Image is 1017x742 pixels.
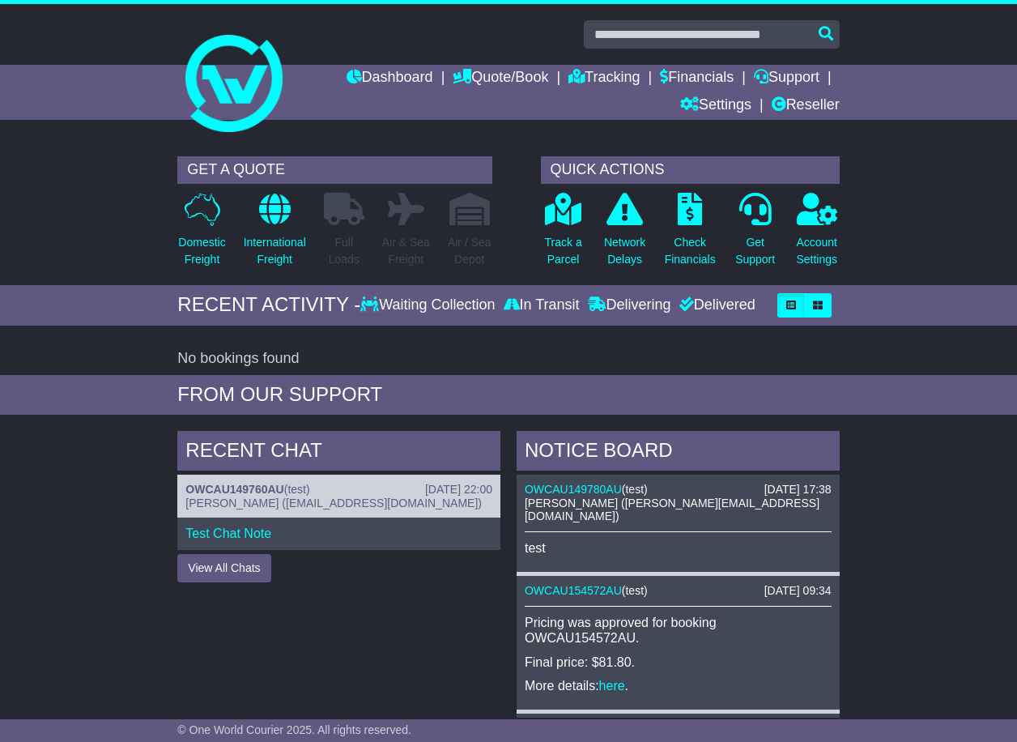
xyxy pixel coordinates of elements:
[675,296,755,314] div: Delivered
[796,234,837,268] p: Account Settings
[525,678,832,693] p: More details: .
[525,584,832,598] div: ( )
[244,234,306,268] p: International Freight
[544,192,583,277] a: Track aParcel
[324,234,364,268] p: Full Loads
[347,65,433,92] a: Dashboard
[603,192,646,277] a: NetworkDelays
[360,296,499,314] div: Waiting Collection
[185,483,283,496] a: OWCAU149760AU
[382,234,430,268] p: Air & Sea Freight
[448,234,491,268] p: Air / Sea Depot
[525,655,832,670] p: Final price: $81.80.
[177,350,839,368] div: No bookings found
[178,234,225,268] p: Domestic Freight
[764,483,832,497] div: [DATE] 17:38
[177,723,411,736] span: © One World Courier 2025. All rights reserved.
[525,584,622,597] a: OWCAU154572AU
[772,92,840,120] a: Reseller
[795,192,838,277] a: AccountSettings
[734,192,776,277] a: GetSupport
[177,431,500,475] div: RECENT CHAT
[525,483,832,497] div: ( )
[545,234,582,268] p: Track a Parcel
[287,483,306,496] span: test
[177,156,491,184] div: GET A QUOTE
[754,65,819,92] a: Support
[243,192,307,277] a: InternationalFreight
[177,192,226,277] a: DomesticFreight
[453,65,548,92] a: Quote/Book
[525,483,622,496] a: OWCAU149780AU
[185,483,492,497] div: ( )
[185,497,482,510] span: [PERSON_NAME] ([EMAIL_ADDRESS][DOMAIN_NAME])
[541,156,840,184] div: QUICK ACTIONS
[185,526,492,541] p: Test Chat Note
[525,497,819,523] span: [PERSON_NAME] ([PERSON_NAME][EMAIL_ADDRESS][DOMAIN_NAME])
[660,65,734,92] a: Financials
[568,65,640,92] a: Tracking
[625,483,644,496] span: test
[500,296,584,314] div: In Transit
[177,383,839,407] div: FROM OUR SUPPORT
[764,584,832,598] div: [DATE] 09:34
[525,615,832,646] p: Pricing was approved for booking OWCAU154572AU.
[425,483,492,497] div: [DATE] 22:00
[177,554,270,582] button: View All Chats
[625,584,644,597] span: test
[584,296,675,314] div: Delivering
[525,540,832,556] p: test
[604,234,645,268] p: Network Delays
[680,92,751,120] a: Settings
[735,234,775,268] p: Get Support
[599,679,625,693] a: here
[517,431,840,475] div: NOTICE BOARD
[665,234,716,268] p: Check Financials
[177,293,360,317] div: RECENT ACTIVITY -
[664,192,717,277] a: CheckFinancials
